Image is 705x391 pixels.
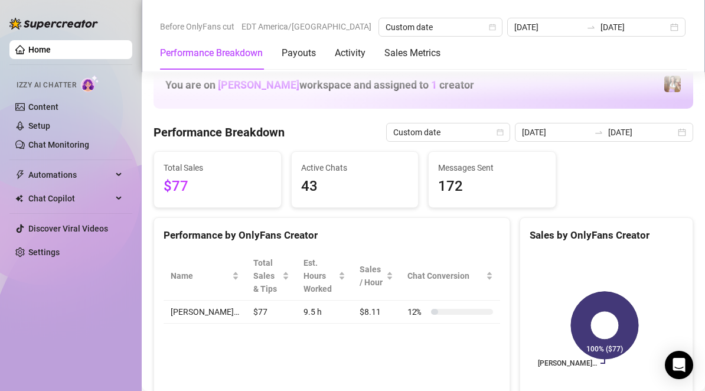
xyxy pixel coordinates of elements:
[400,252,500,301] th: Chat Conversion
[28,247,60,257] a: Settings
[335,46,365,60] div: Activity
[246,252,296,301] th: Total Sales & Tips
[522,126,589,139] input: Start date
[9,18,98,30] img: logo-BBDzfeDw.svg
[407,305,426,318] span: 12 %
[586,22,596,32] span: swap-right
[160,46,263,60] div: Performance Breakdown
[538,359,597,367] text: [PERSON_NAME]…
[164,227,500,243] div: Performance by OnlyFans Creator
[164,175,272,198] span: $77
[360,263,384,289] span: Sales / Hour
[165,79,474,92] h1: You are on workspace and assigned to creator
[386,18,495,36] span: Custom date
[164,301,246,324] td: [PERSON_NAME]…
[600,21,668,34] input: End date
[15,194,23,203] img: Chat Copilot
[28,102,58,112] a: Content
[407,269,484,282] span: Chat Conversion
[438,175,546,198] span: 172
[164,252,246,301] th: Name
[301,161,409,174] span: Active Chats
[497,129,504,136] span: calendar
[28,189,112,208] span: Chat Copilot
[171,269,230,282] span: Name
[665,351,693,379] div: Open Intercom Messenger
[241,18,371,35] span: EDT America/[GEOGRAPHIC_DATA]
[664,76,681,92] img: Elena
[28,224,108,233] a: Discover Viral Videos
[594,128,603,137] span: swap-right
[28,165,112,184] span: Automations
[253,256,280,295] span: Total Sales & Tips
[282,46,316,60] div: Payouts
[296,301,353,324] td: 9.5 h
[514,21,582,34] input: Start date
[164,161,272,174] span: Total Sales
[81,75,99,92] img: AI Chatter
[594,128,603,137] span: to
[352,301,400,324] td: $8.11
[438,161,546,174] span: Messages Sent
[15,170,25,180] span: thunderbolt
[246,301,296,324] td: $77
[384,46,440,60] div: Sales Metrics
[586,22,596,32] span: to
[301,175,409,198] span: 43
[160,18,234,35] span: Before OnlyFans cut
[530,227,683,243] div: Sales by OnlyFans Creator
[352,252,400,301] th: Sales / Hour
[28,45,51,54] a: Home
[489,24,496,31] span: calendar
[431,79,437,91] span: 1
[608,126,675,139] input: End date
[303,256,337,295] div: Est. Hours Worked
[17,80,76,91] span: Izzy AI Chatter
[393,123,503,141] span: Custom date
[154,124,285,141] h4: Performance Breakdown
[28,140,89,149] a: Chat Monitoring
[28,121,50,131] a: Setup
[218,79,299,91] span: [PERSON_NAME]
